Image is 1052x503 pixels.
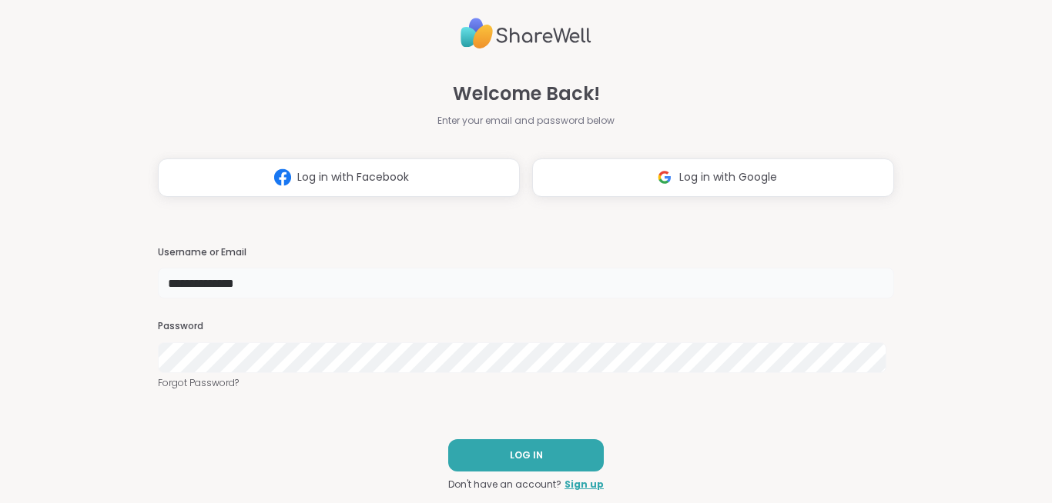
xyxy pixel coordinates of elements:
span: LOG IN [510,448,543,462]
span: Log in with Facebook [297,169,409,185]
button: Log in with Facebook [158,158,520,197]
img: ShareWell Logomark [650,163,679,192]
a: Sign up [565,478,604,491]
a: Forgot Password? [158,376,894,390]
img: ShareWell Logo [461,12,591,55]
span: Log in with Google [679,169,777,185]
span: Enter your email and password below [437,114,615,128]
span: Welcome Back! [453,80,600,108]
button: LOG IN [448,439,604,471]
button: Log in with Google [532,158,894,197]
h3: Username or Email [158,246,894,259]
span: Don't have an account? [448,478,561,491]
h3: Password [158,320,894,333]
img: ShareWell Logomark [268,163,297,192]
